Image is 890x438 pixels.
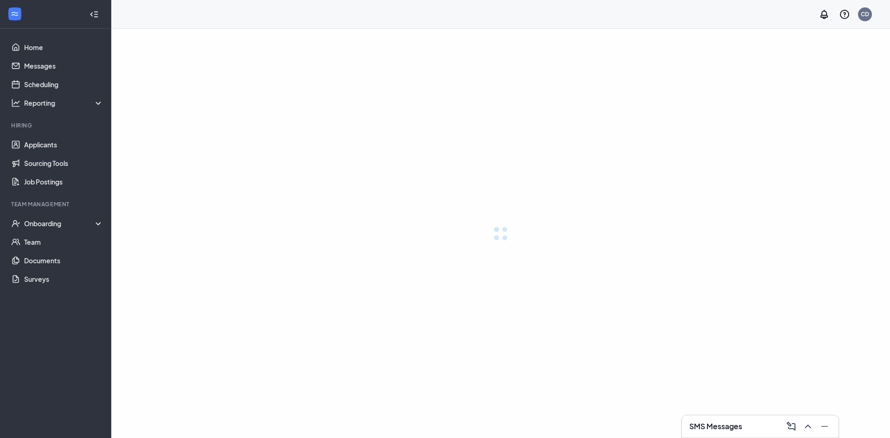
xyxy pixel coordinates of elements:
[24,233,103,251] a: Team
[24,135,103,154] a: Applicants
[24,98,104,108] div: Reporting
[839,9,850,20] svg: QuestionInfo
[89,10,99,19] svg: Collapse
[24,57,103,75] a: Messages
[800,419,814,434] button: ChevronUp
[24,270,103,288] a: Surveys
[11,98,20,108] svg: Analysis
[24,172,103,191] a: Job Postings
[11,219,20,228] svg: UserCheck
[11,200,102,208] div: Team Management
[24,251,103,270] a: Documents
[861,10,869,18] div: CD
[24,219,104,228] div: Onboarding
[783,419,798,434] button: ComposeMessage
[819,9,830,20] svg: Notifications
[24,38,103,57] a: Home
[819,421,830,432] svg: Minimize
[786,421,797,432] svg: ComposeMessage
[816,419,831,434] button: Minimize
[11,121,102,129] div: Hiring
[10,9,19,19] svg: WorkstreamLogo
[802,421,814,432] svg: ChevronUp
[689,421,742,432] h3: SMS Messages
[24,154,103,172] a: Sourcing Tools
[24,75,103,94] a: Scheduling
